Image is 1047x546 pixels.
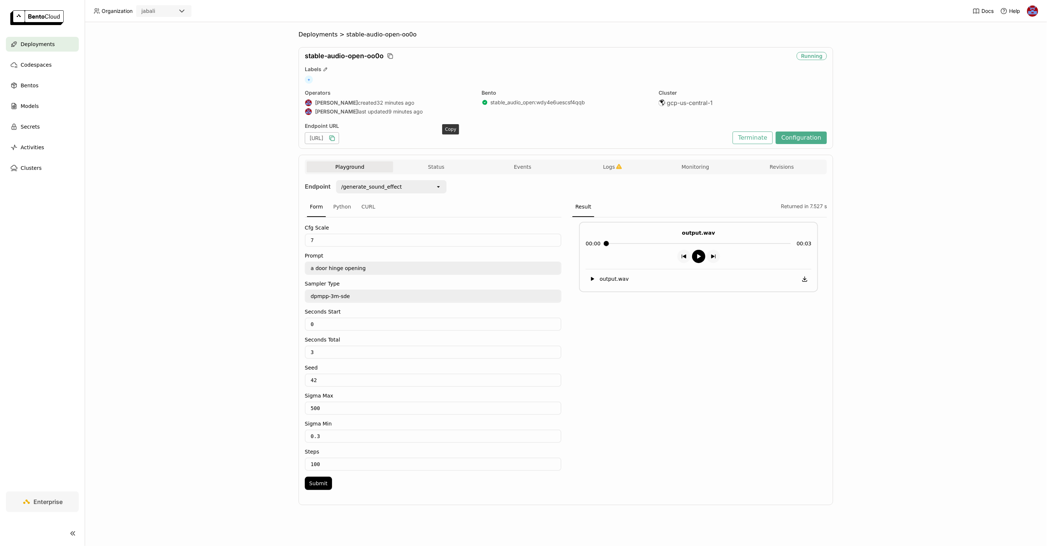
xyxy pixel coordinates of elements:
[307,197,326,217] div: Form
[10,10,64,25] img: logo
[306,290,561,302] textarea: dpmpp-3m-sde
[315,99,358,106] strong: [PERSON_NAME]
[6,140,79,155] a: Activities
[973,7,994,15] a: Docs
[338,31,346,38] span: >
[6,161,79,175] a: Clusters
[778,197,827,217] div: Returned in 7.527 s
[305,281,561,287] label: Sampler Type
[981,8,994,14] span: Docs
[586,228,811,237] h4: output.wav
[6,491,79,512] a: Enterprise
[305,132,339,144] div: [URL]
[1000,7,1020,15] div: Help
[776,132,827,144] button: Configuration
[305,393,561,399] label: Sigma Max
[305,52,384,60] span: stable-audio-open-oo0o
[738,161,825,172] button: Revisions
[21,143,44,152] span: Activities
[341,183,402,190] div: /generate_sound_effect
[102,8,133,14] span: Organization
[21,81,38,90] span: Bentos
[305,123,729,129] div: Endpoint URL
[482,90,650,96] div: Bento
[6,99,79,113] a: Models
[305,99,473,106] div: created
[572,197,594,217] div: Result
[6,57,79,72] a: Codespaces
[305,449,561,455] label: Steps
[305,365,561,371] label: Seed
[797,241,811,246] div: 00:03
[652,161,739,172] button: Monitoring
[667,99,713,106] span: gcp-us-central-1
[442,124,459,134] div: Copy
[305,477,332,490] button: Submit
[733,132,773,144] button: Terminate
[346,31,417,38] span: stable-audio-open-oo0o
[6,78,79,93] a: Bentos
[330,197,354,217] div: Python
[305,421,561,427] label: Sigma Min
[305,108,473,115] div: last updated
[305,183,331,190] strong: Endpoint
[603,164,615,170] span: Logs
[305,66,827,73] div: Labels
[299,31,833,38] nav: Breadcrumbs navigation
[307,161,393,172] button: Playground
[141,7,155,15] div: jabali
[21,60,52,69] span: Codespaces
[393,161,480,172] button: Status
[21,40,55,49] span: Deployments
[305,90,473,96] div: Operators
[584,250,813,263] div: button group
[388,108,423,115] span: 9 minutes ago
[600,276,797,282] span: output.wav
[21,102,39,111] span: Models
[306,262,561,274] textarea: a door hinge opening
[305,76,313,84] span: +
[21,164,42,172] span: Clusters
[305,253,561,259] label: Prompt
[6,119,79,134] a: Secrets
[299,31,338,38] span: Deployments
[1027,6,1038,17] img: Jhonatan Oliveira
[305,108,312,115] img: Jhonatan Oliveira
[305,225,561,231] label: Cfg Scale
[305,337,561,343] label: Seconds Total
[797,52,827,60] div: Running
[315,108,358,115] strong: [PERSON_NAME]
[491,99,585,106] a: stable_audio_open:wdy4e6uescsf4qqb
[6,37,79,52] a: Deployments
[156,8,157,15] input: Selected jabali.
[21,122,40,131] span: Secrets
[659,90,827,96] div: Cluster
[34,498,63,505] span: Enterprise
[436,184,441,190] svg: open
[586,241,600,246] div: 00:00
[305,99,312,106] img: Jhonatan Oliveira
[305,309,561,315] label: Seconds Start
[1009,8,1020,14] span: Help
[377,99,414,106] span: 32 minutes ago
[479,161,566,172] button: Events
[359,197,378,217] div: CURL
